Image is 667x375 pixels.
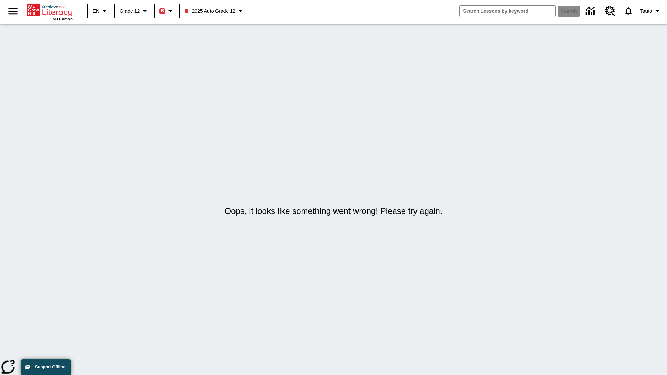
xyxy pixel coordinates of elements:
span: Grade 12 [120,8,140,15]
button: Profile/Settings [637,5,664,17]
span: EN [93,8,99,15]
button: Grade: Grade 12, Select a grade [117,5,152,17]
h5: Oops, it looks like something went wrong! Please try again. [225,206,443,217]
button: Language: EN, Select a language [90,5,112,17]
a: Notifications [619,2,637,20]
button: Boost Class color is red. Change class color [157,5,177,17]
button: Support Offline [21,359,71,375]
span: 2025 Auto Grade 12 [185,8,235,15]
span: B [160,7,164,15]
div: Home [27,2,73,21]
span: Support Offline [35,365,65,369]
span: NJ Edition [53,17,73,21]
button: Open side menu [3,1,23,22]
a: Resource Center, Will open in new tab [601,2,619,20]
span: Tauto [640,8,652,15]
button: Class: 2025 Auto Grade 12, Select your class [182,5,247,17]
input: search field [460,6,555,17]
a: Data Center [582,2,601,21]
